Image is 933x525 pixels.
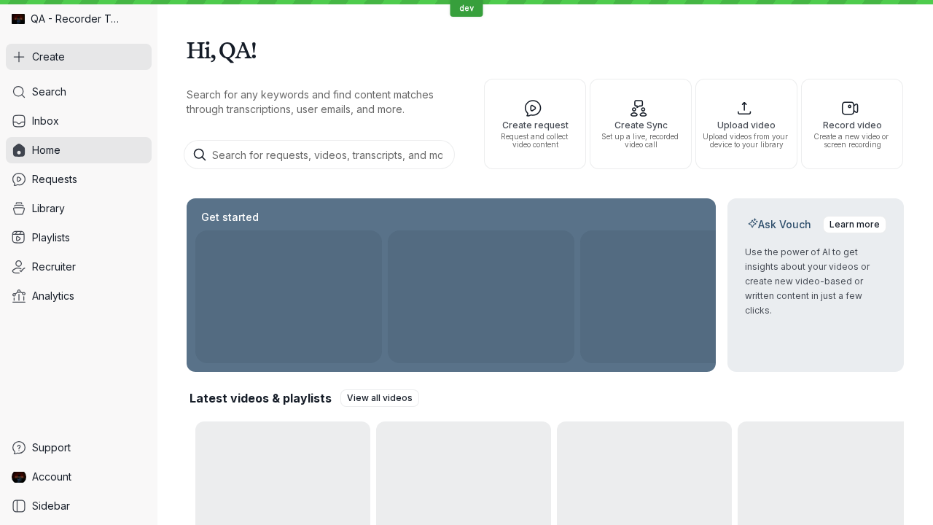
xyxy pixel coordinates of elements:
[6,195,152,222] a: Library
[32,289,74,303] span: Analytics
[31,12,124,26] span: QA - Recorder Testing
[596,133,685,149] span: Set up a live, recorded video call
[808,133,897,149] span: Create a new video or screen recording
[32,230,70,245] span: Playlists
[801,79,903,169] button: Record videoCreate a new video or screen recording
[32,499,70,513] span: Sidebar
[6,225,152,251] a: Playlists
[12,470,26,484] img: QA Dev Recorder avatar
[12,12,25,26] img: QA - Recorder Testing avatar
[702,133,791,149] span: Upload videos from your device to your library
[6,108,152,134] a: Inbox
[702,120,791,130] span: Upload video
[745,217,814,232] h2: Ask Vouch
[187,29,904,70] h1: Hi, QA!
[6,254,152,280] a: Recruiter
[32,85,66,99] span: Search
[6,44,152,70] button: Create
[190,390,332,406] h2: Latest videos & playlists
[6,137,152,163] a: Home
[347,391,413,405] span: View all videos
[590,79,692,169] button: Create SyncSet up a live, recorded video call
[32,114,59,128] span: Inbox
[6,79,152,105] a: Search
[823,216,886,233] a: Learn more
[6,6,152,32] div: QA - Recorder Testing
[6,464,152,490] a: QA Dev Recorder avatarAccount
[6,283,152,309] a: Analytics
[32,470,71,484] span: Account
[187,87,458,117] p: Search for any keywords and find content matches through transcriptions, user emails, and more.
[32,50,65,64] span: Create
[695,79,797,169] button: Upload videoUpload videos from your device to your library
[32,201,65,216] span: Library
[491,133,579,149] span: Request and collect video content
[32,440,71,455] span: Support
[198,210,262,225] h2: Get started
[6,493,152,519] a: Sidebar
[491,120,579,130] span: Create request
[6,435,152,461] a: Support
[340,389,419,407] a: View all videos
[829,217,880,232] span: Learn more
[32,260,76,274] span: Recruiter
[745,245,886,318] p: Use the power of AI to get insights about your videos or create new video-based or written conten...
[32,143,60,157] span: Home
[184,140,455,169] input: Search for requests, videos, transcripts, and more...
[32,172,77,187] span: Requests
[484,79,586,169] button: Create requestRequest and collect video content
[808,120,897,130] span: Record video
[596,120,685,130] span: Create Sync
[6,166,152,192] a: Requests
